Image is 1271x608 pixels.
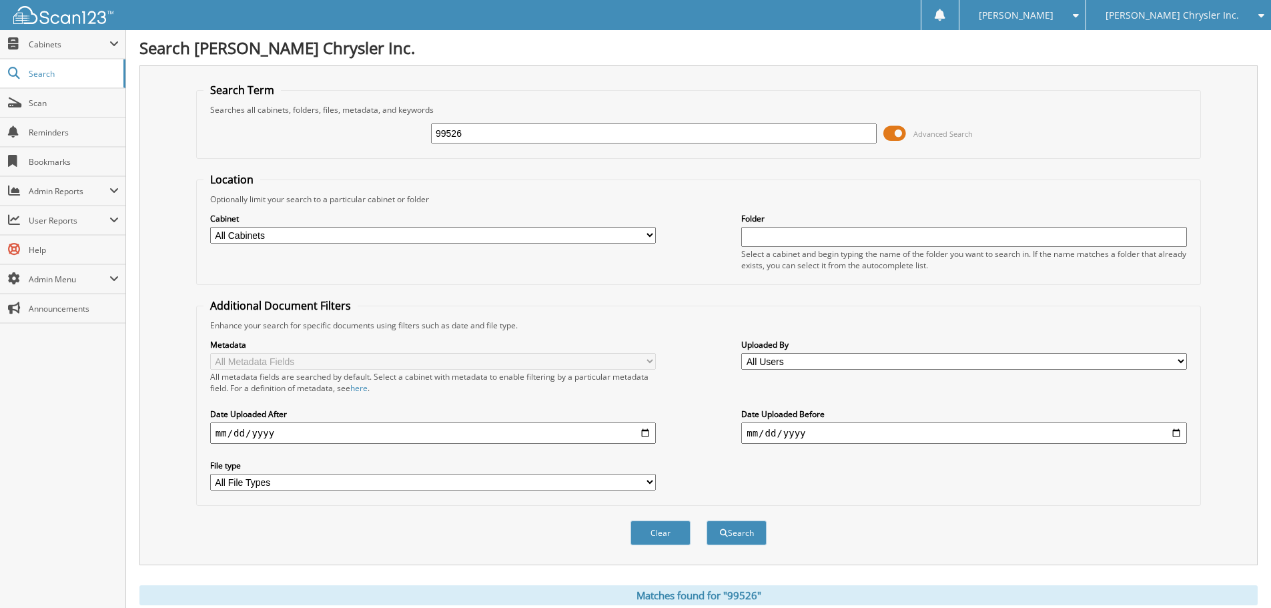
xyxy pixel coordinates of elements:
[630,521,691,545] button: Clear
[203,194,1194,205] div: Optionally limit your search to a particular cabinet or folder
[741,408,1187,420] label: Date Uploaded Before
[29,39,109,50] span: Cabinets
[29,244,119,256] span: Help
[210,339,656,350] label: Metadata
[139,37,1258,59] h1: Search [PERSON_NAME] Chrysler Inc.
[210,213,656,224] label: Cabinet
[741,248,1187,271] div: Select a cabinet and begin typing the name of the folder you want to search in. If the name match...
[29,68,117,79] span: Search
[210,422,656,444] input: start
[210,371,656,394] div: All metadata fields are searched by default. Select a cabinet with metadata to enable filtering b...
[210,460,656,471] label: File type
[29,186,109,197] span: Admin Reports
[203,172,260,187] legend: Location
[979,11,1053,19] span: [PERSON_NAME]
[741,339,1187,350] label: Uploaded By
[741,422,1187,444] input: end
[203,104,1194,115] div: Searches all cabinets, folders, files, metadata, and keywords
[913,129,973,139] span: Advanced Search
[707,521,767,545] button: Search
[29,156,119,168] span: Bookmarks
[741,213,1187,224] label: Folder
[203,83,281,97] legend: Search Term
[210,408,656,420] label: Date Uploaded After
[29,215,109,226] span: User Reports
[203,320,1194,331] div: Enhance your search for specific documents using filters such as date and file type.
[203,298,358,313] legend: Additional Document Filters
[13,6,113,24] img: scan123-logo-white.svg
[29,303,119,314] span: Announcements
[29,97,119,109] span: Scan
[139,585,1258,605] div: Matches found for "99526"
[29,274,109,285] span: Admin Menu
[350,382,368,394] a: here
[1106,11,1239,19] span: [PERSON_NAME] Chrysler Inc.
[29,127,119,138] span: Reminders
